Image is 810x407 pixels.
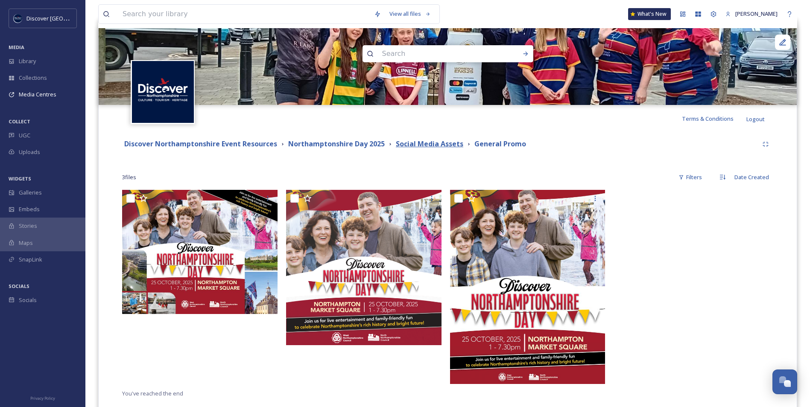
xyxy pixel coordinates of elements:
[385,6,435,22] a: View all files
[26,14,104,22] span: Discover [GEOGRAPHIC_DATA]
[19,205,40,213] span: Embeds
[124,139,277,148] strong: Discover Northamptonshire Event Resources
[19,90,56,99] span: Media Centres
[19,222,37,230] span: Stories
[19,148,40,156] span: Uploads
[730,169,773,186] div: Date Created
[30,395,55,401] span: Privacy Policy
[474,139,526,148] strong: General Promo
[9,283,29,289] span: SOCIALS
[772,369,797,394] button: Open Chat
[450,190,605,384] img: Northamptonshire Day Digital Flyer
[19,296,37,304] span: Socials
[735,10,778,17] span: [PERSON_NAME]
[9,175,31,182] span: WIDGETS
[19,189,42,197] span: Galleries
[14,14,22,23] img: Untitled%20design%20%282%29.png
[288,139,385,148] strong: Northamptonshire Day 2025
[132,61,194,123] img: Untitled%20design%20%282%29.png
[118,5,370,23] input: Search your library
[286,190,442,345] img: Social Media Square Asset - NN Day
[122,190,278,314] img: Social Media Landscape Asset - NN Day
[19,239,33,247] span: Maps
[30,392,55,403] a: Privacy Policy
[682,115,734,122] span: Terms & Conditions
[19,74,47,82] span: Collections
[628,8,671,20] a: What's New
[19,131,30,140] span: UGC
[746,115,765,123] span: Logout
[9,118,30,125] span: COLLECT
[9,44,24,50] span: MEDIA
[674,169,706,186] div: Filters
[19,57,36,65] span: Library
[682,113,746,124] a: Terms & Conditions
[378,44,495,63] input: Search
[99,28,797,105] img: shared image.jpg
[721,6,782,22] a: [PERSON_NAME]
[122,390,183,397] span: You've reached the end
[122,173,136,181] span: 3 file s
[396,139,463,148] strong: Social Media Assets
[19,256,42,264] span: SnapLink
